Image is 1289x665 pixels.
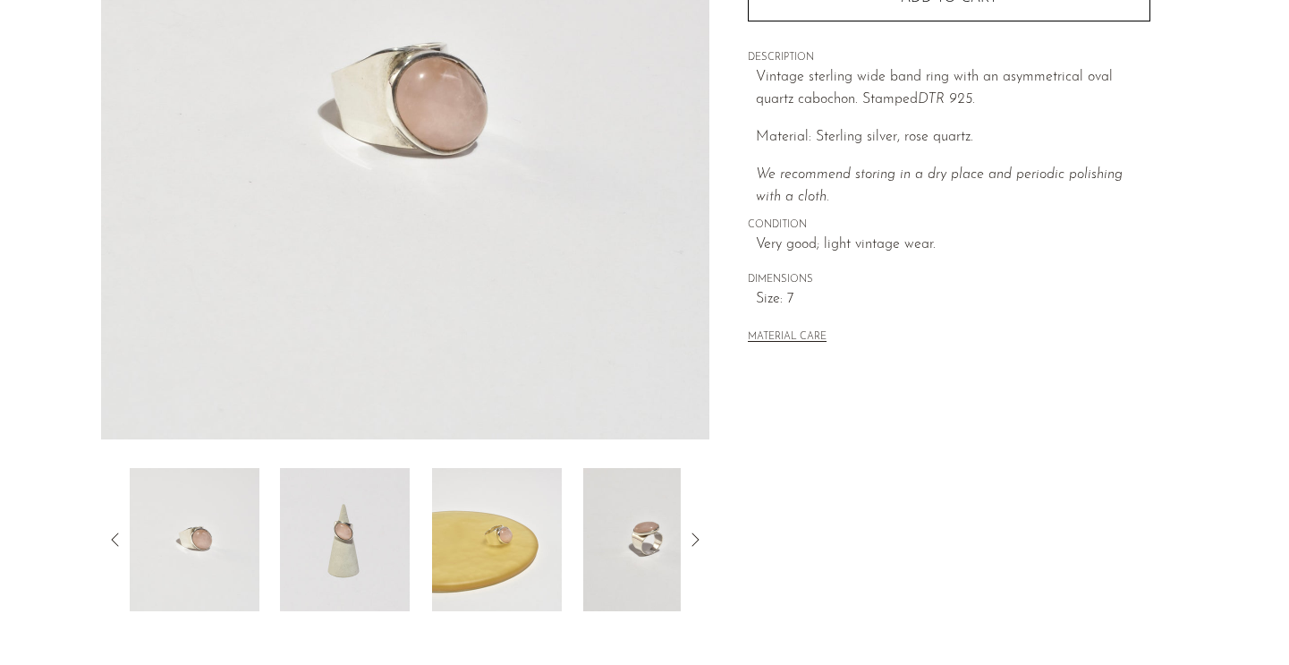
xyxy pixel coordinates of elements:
span: DESCRIPTION [748,50,1150,66]
img: Oval Rose Quartz Ring [280,468,410,611]
img: Oval Rose Quartz Ring [432,468,562,611]
button: MATERIAL CARE [748,331,827,345]
span: DIMENSIONS [748,272,1150,288]
img: Oval Rose Quartz Ring [583,468,713,611]
span: CONDITION [748,217,1150,234]
i: We recommend storing in a dry place and periodic polishing with a cloth. [756,167,1123,205]
span: Very good; light vintage wear. [756,234,1150,257]
p: Vintage sterling wide band ring with an asymmetrical oval quartz cabochon. Stamped [756,66,1150,112]
img: Oval Rose Quartz Ring [130,468,259,611]
p: Material: Sterling silver, rose quartz. [756,126,1150,149]
span: Size: 7 [756,288,1150,311]
em: DTR 925. [918,92,975,107]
